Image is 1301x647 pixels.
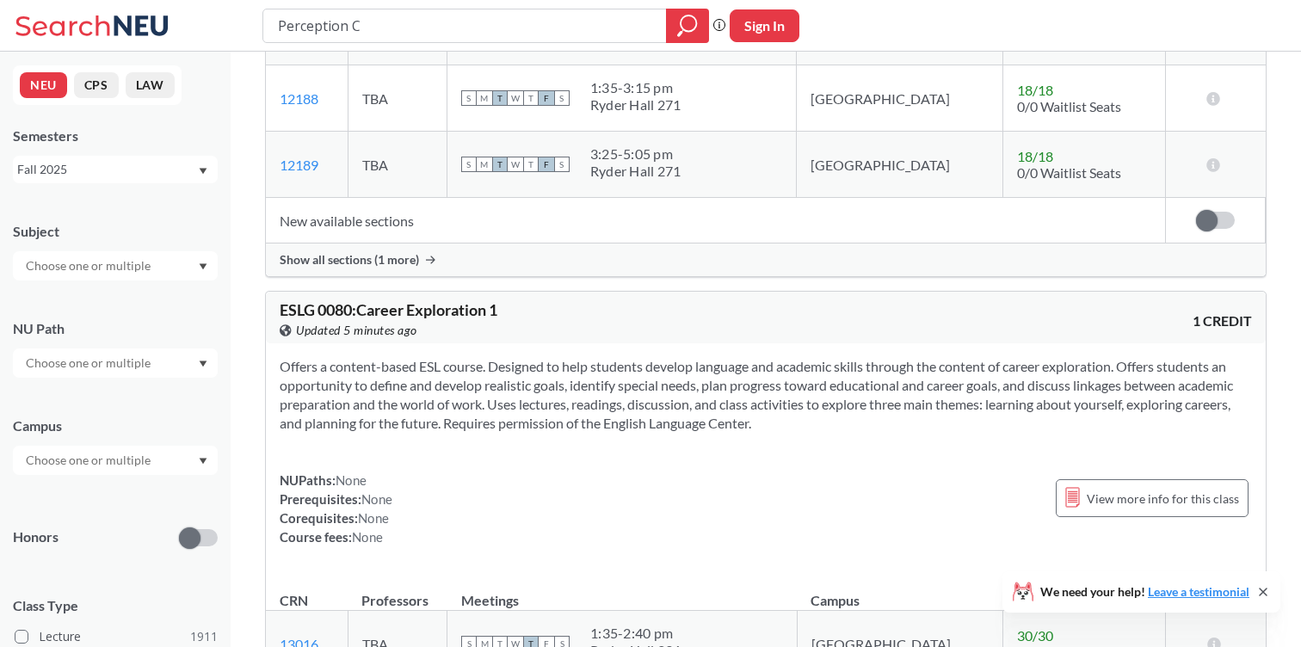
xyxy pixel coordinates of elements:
span: F [539,90,554,106]
span: T [523,90,539,106]
td: New available sections [266,198,1165,243]
span: T [492,90,508,106]
span: S [461,90,477,106]
span: Class Type [13,596,218,615]
div: NUPaths: Prerequisites: Corequisites: Course fees: [280,471,392,546]
span: M [477,157,492,172]
span: View more info for this class [1087,488,1239,509]
svg: magnifying glass [677,14,698,38]
div: Show all sections (1 more) [266,243,1266,276]
div: 1:35 - 2:40 pm [590,625,681,642]
div: Fall 2025 [17,160,197,179]
span: S [461,157,477,172]
th: Campus [797,574,1002,611]
section: Offers a content-based ESL course. Designed to help students develop language and academic skills... [280,357,1252,433]
span: Show all sections (1 more) [280,252,419,268]
div: Ryder Hall 271 [590,163,681,180]
button: CPS [74,72,119,98]
span: None [358,510,389,526]
span: 18 / 18 [1017,82,1053,98]
span: None [352,529,383,545]
td: TBA [348,65,447,132]
button: NEU [20,72,67,98]
span: 1911 [190,627,218,646]
svg: Dropdown arrow [199,360,207,367]
input: Class, professor, course number, "phrase" [276,11,654,40]
span: ESLG 0080 : Career Exploration 1 [280,300,497,319]
div: 3:25 - 5:05 pm [590,145,681,163]
th: Meetings [447,574,798,611]
div: Dropdown arrow [13,251,218,280]
button: LAW [126,72,175,98]
span: 30 / 30 [1017,627,1053,644]
p: Honors [13,527,59,547]
span: None [361,491,392,507]
div: magnifying glass [666,9,709,43]
span: 1 CREDIT [1193,311,1252,330]
div: Dropdown arrow [13,348,218,378]
span: W [508,157,523,172]
input: Choose one or multiple [17,256,162,276]
button: Sign In [730,9,799,42]
span: We need your help! [1040,586,1249,598]
div: Subject [13,222,218,241]
a: Leave a testimonial [1148,584,1249,599]
div: CRN [280,591,308,610]
div: Campus [13,416,218,435]
span: 0/0 Waitlist Seats [1017,98,1121,114]
input: Choose one or multiple [17,353,162,373]
td: TBA [348,132,447,198]
span: W [508,90,523,106]
th: Professors [348,574,447,611]
a: 12188 [280,90,318,107]
span: F [539,157,554,172]
span: M [477,90,492,106]
span: Updated 5 minutes ago [296,321,417,340]
div: Dropdown arrow [13,446,218,475]
span: S [554,157,570,172]
div: NU Path [13,319,218,338]
div: 1:35 - 3:15 pm [590,79,681,96]
a: 12189 [280,157,318,173]
svg: Dropdown arrow [199,263,207,270]
div: Ryder Hall 271 [590,96,681,114]
span: 18 / 18 [1017,148,1053,164]
span: 0/0 Waitlist Seats [1017,164,1121,181]
span: S [554,90,570,106]
span: T [523,157,539,172]
div: Fall 2025Dropdown arrow [13,156,218,183]
span: None [336,472,367,488]
svg: Dropdown arrow [199,168,207,175]
td: [GEOGRAPHIC_DATA] [797,132,1002,198]
input: Choose one or multiple [17,450,162,471]
div: Semesters [13,126,218,145]
span: T [492,157,508,172]
td: [GEOGRAPHIC_DATA] [797,65,1002,132]
svg: Dropdown arrow [199,458,207,465]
